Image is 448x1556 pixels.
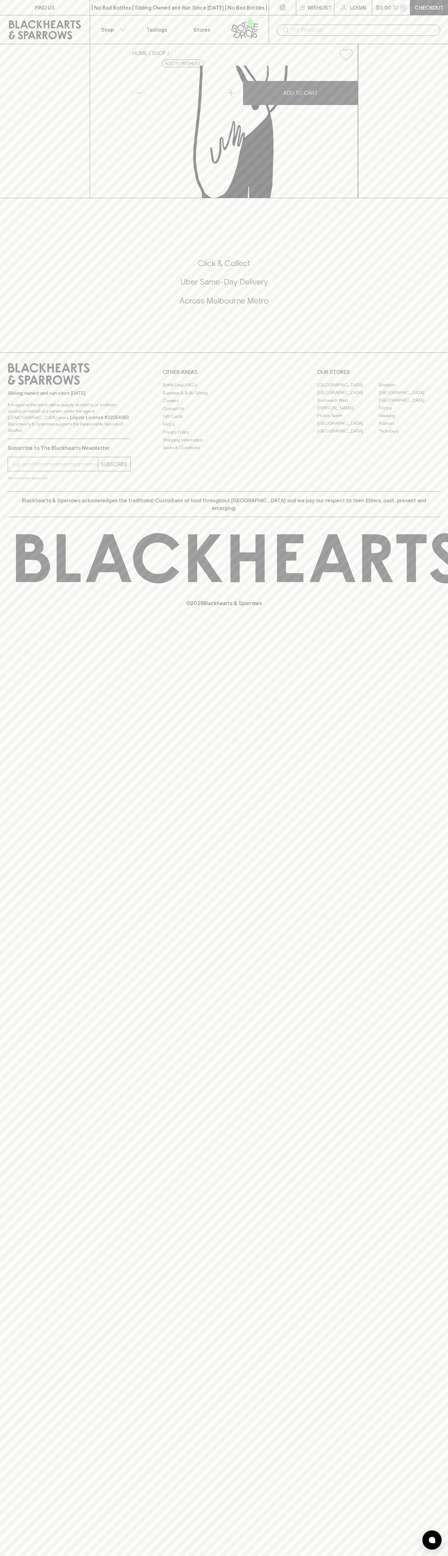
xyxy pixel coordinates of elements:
[193,26,210,34] p: Stores
[134,15,179,44] a: Tastings
[338,47,355,63] button: Add to wishlist
[127,66,358,198] img: Japanese Jigger Stainless 15 / 30ml
[12,497,436,512] p: Blackhearts & Sparrows acknowledges the traditional Custodians of land throughout [GEOGRAPHIC_DAT...
[243,81,358,105] button: ADD TO CART
[163,405,286,412] a: Contact Us
[13,459,98,469] input: e.g. jane@blackheartsandsparrows.com.au
[163,444,286,452] a: Terms & Conditions
[317,419,379,427] a: [GEOGRAPHIC_DATA]
[317,427,379,435] a: [GEOGRAPHIC_DATA]
[179,15,224,44] a: Stores
[415,4,444,12] p: Checkout
[8,401,131,434] p: It is against the law to sell or supply alcohol to, or to obtain alcohol on behalf of a person un...
[8,258,440,269] h5: Click & Collect
[292,25,435,35] input: Try "Pinot noir"
[163,428,286,436] a: Privacy Policy
[429,1537,435,1543] img: bubble-icon
[317,389,379,396] a: [GEOGRAPHIC_DATA]
[317,412,379,419] a: Fitzroy North
[152,50,166,56] a: SHOP
[163,368,286,376] p: OTHER AREAS
[133,50,147,56] a: HOME
[317,404,379,412] a: [PERSON_NAME]
[163,389,286,397] a: Business & Bulk Gifting
[8,444,131,452] p: Subscribe to The Blackhearts Newsletter
[8,232,440,340] div: Call to action block
[35,4,55,12] p: FIND US
[8,277,440,287] h5: Uber Same-Day Delivery
[163,420,286,428] a: FAQ's
[70,415,129,420] strong: Liquor License #32064953
[147,26,167,34] p: Tastings
[8,475,131,481] p: We will never spam you
[163,397,286,405] a: Careers
[283,89,318,97] p: ADD TO CART
[379,381,440,389] a: Braddon
[317,381,379,389] a: [GEOGRAPHIC_DATA]
[163,413,286,420] a: Gift Cards
[163,381,286,389] a: Bottle Drop FAQ's
[317,368,440,376] p: OUR STORES
[163,436,286,444] a: Shipping Information
[90,15,135,44] button: Shop
[101,460,128,468] p: SUBSCRIBE
[376,4,391,12] p: $0.00
[162,60,204,67] button: Add to wishlist
[379,427,440,435] a: Thornbury
[379,404,440,412] a: Fitzroy
[379,396,440,404] a: [GEOGRAPHIC_DATA]
[307,4,332,12] p: Wishlist
[8,296,440,306] h5: Across Melbourne Metro
[379,412,440,419] a: Geelong
[98,457,130,471] button: SUBSCRIBE
[379,389,440,396] a: [GEOGRAPHIC_DATA]
[350,4,366,12] p: Login
[379,419,440,427] a: Prahran
[8,390,131,396] p: Sibling owned and run since [DATE]
[317,396,379,404] a: Brunswick West
[101,26,114,34] p: Shop
[402,6,404,9] p: 0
